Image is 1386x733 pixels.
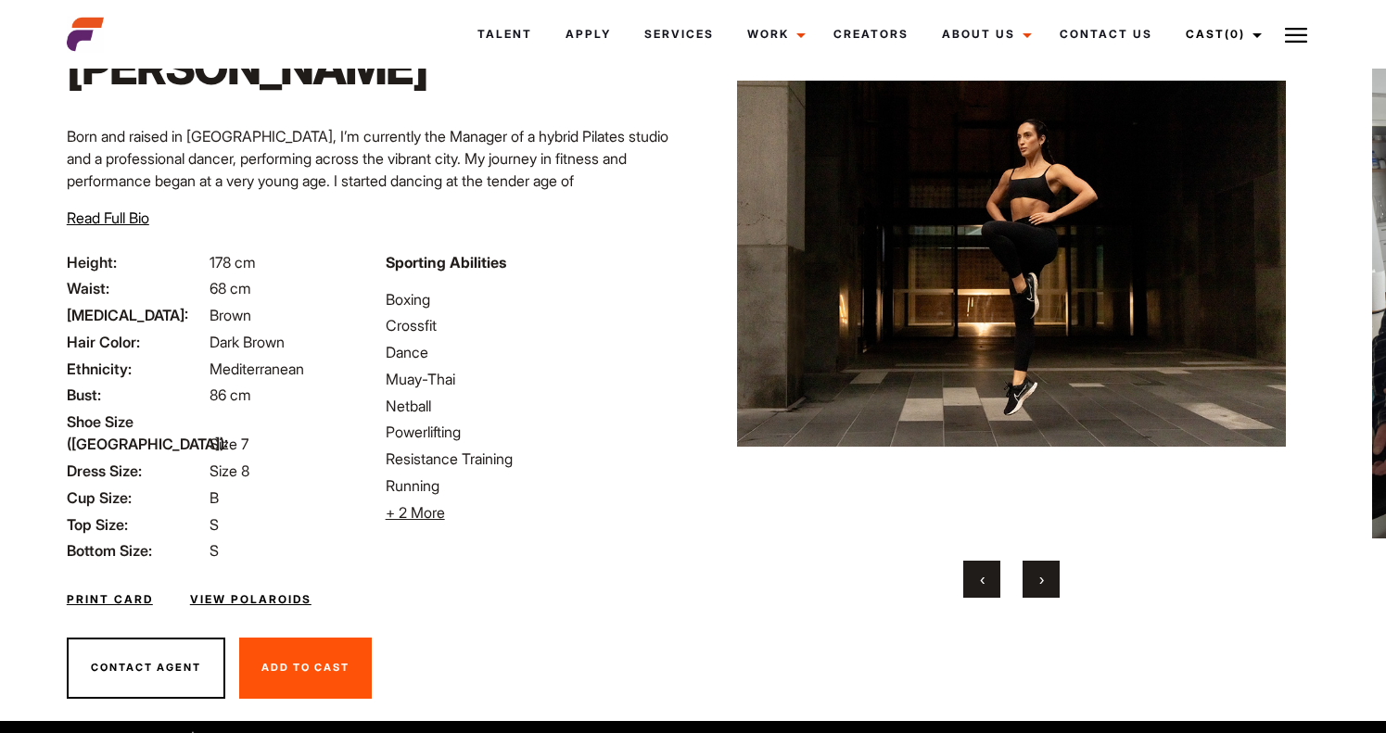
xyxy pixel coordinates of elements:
span: Bottom Size: [67,539,206,562]
p: Born and raised in [GEOGRAPHIC_DATA], I’m currently the Manager of a hybrid Pilates studio and a ... [67,125,682,214]
span: Top Size: [67,513,206,536]
button: Contact Agent [67,638,225,699]
li: Resistance Training [386,448,682,470]
a: Work [731,9,817,59]
span: Waist: [67,277,206,299]
li: Boxing [386,288,682,310]
span: (0) [1225,27,1245,41]
li: Netball [386,395,682,417]
span: Ethnicity: [67,358,206,380]
a: About Us [925,9,1043,59]
a: Contact Us [1043,9,1169,59]
li: Crossfit [386,314,682,336]
span: 178 cm [210,253,256,272]
span: Dress Size: [67,460,206,482]
span: Add To Cast [261,661,350,674]
span: Read Full Bio [67,209,149,227]
a: Creators [817,9,925,59]
span: S [210,541,219,560]
span: S [210,515,219,534]
span: 86 cm [210,385,251,404]
strong: Sporting Abilities [386,253,506,272]
span: B [210,488,219,507]
span: + 2 More [386,503,445,522]
img: cropped-aefm-brand-fav-22-square.png [67,16,104,53]
span: Size 7 [210,435,248,453]
span: Size 8 [210,461,249,480]
a: Print Card [67,591,153,608]
a: Cast(0) [1169,9,1273,59]
span: Mediterranean [210,360,304,378]
span: Height: [67,251,206,273]
span: Next [1039,570,1044,588]
span: Shoe Size ([GEOGRAPHIC_DATA]): [67,411,206,455]
span: Bust: [67,384,206,406]
a: View Polaroids [190,591,312,608]
span: Hair Color: [67,331,206,353]
img: Burger icon [1285,24,1307,46]
span: 68 cm [210,279,251,297]
button: Read Full Bio [67,207,149,229]
button: Add To Cast [239,638,372,699]
a: Apply [549,9,628,59]
li: Running [386,474,682,497]
span: [MEDICAL_DATA]: [67,304,206,326]
span: Previous [980,570,985,588]
li: Powerlifting [386,421,682,443]
span: Cup Size: [67,487,206,509]
a: Services [628,9,731,59]
li: Muay-Thai [386,368,682,390]
span: Dark Brown [210,333,285,351]
span: Brown [210,306,251,324]
a: Talent [461,9,549,59]
li: Dance [386,341,682,363]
